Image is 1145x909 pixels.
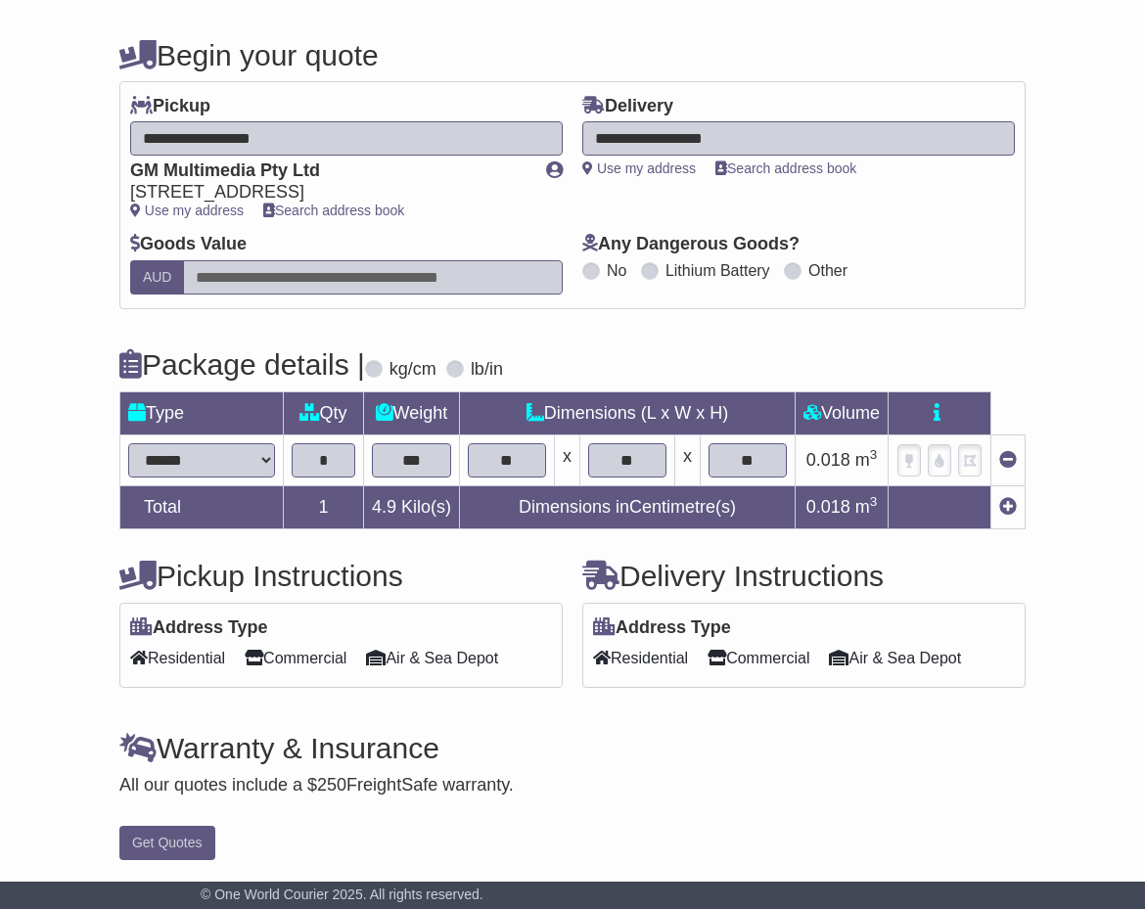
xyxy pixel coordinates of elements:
span: m [855,497,878,517]
span: 4.9 [372,497,396,517]
td: Type [119,391,283,434]
h4: Warranty & Insurance [119,732,1026,764]
label: Goods Value [130,234,247,255]
label: Pickup [130,96,210,117]
a: Use my address [130,203,244,218]
td: x [554,434,579,485]
a: Search address book [263,203,404,218]
label: Any Dangerous Goods? [582,234,800,255]
div: [STREET_ADDRESS] [130,182,527,204]
span: Air & Sea Depot [829,643,961,673]
td: Volume [795,391,888,434]
label: lb/in [471,359,503,381]
span: m [855,450,878,470]
span: 250 [317,775,346,795]
label: AUD [130,260,185,295]
td: Total [119,485,283,528]
td: Weight [363,391,459,434]
span: 0.018 [806,497,850,517]
span: Air & Sea Depot [366,643,498,673]
h4: Begin your quote [119,39,1026,71]
h4: Pickup Instructions [119,560,563,592]
label: Lithium Battery [665,261,770,280]
td: Dimensions (L x W x H) [459,391,795,434]
a: Add new item [999,497,1017,517]
label: No [607,261,626,280]
span: Commercial [245,643,346,673]
label: Address Type [593,617,731,639]
h4: Delivery Instructions [582,560,1026,592]
label: Address Type [130,617,268,639]
div: GM Multimedia Pty Ltd [130,160,527,182]
button: Get Quotes [119,826,215,860]
label: Delivery [582,96,673,117]
span: 0.018 [806,450,850,470]
td: Qty [283,391,363,434]
label: kg/cm [389,359,436,381]
div: All our quotes include a $ FreightSafe warranty. [119,775,1026,796]
span: © One World Courier 2025. All rights reserved. [201,886,483,902]
sup: 3 [870,494,878,509]
a: Remove this item [999,450,1017,470]
td: 1 [283,485,363,528]
span: Residential [593,643,688,673]
span: Residential [130,643,225,673]
label: Other [808,261,847,280]
h4: Package details | [119,348,365,381]
a: Use my address [582,160,696,176]
sup: 3 [870,447,878,462]
a: Search address book [715,160,856,176]
td: Kilo(s) [363,485,459,528]
td: Dimensions in Centimetre(s) [459,485,795,528]
td: x [674,434,700,485]
span: Commercial [708,643,809,673]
